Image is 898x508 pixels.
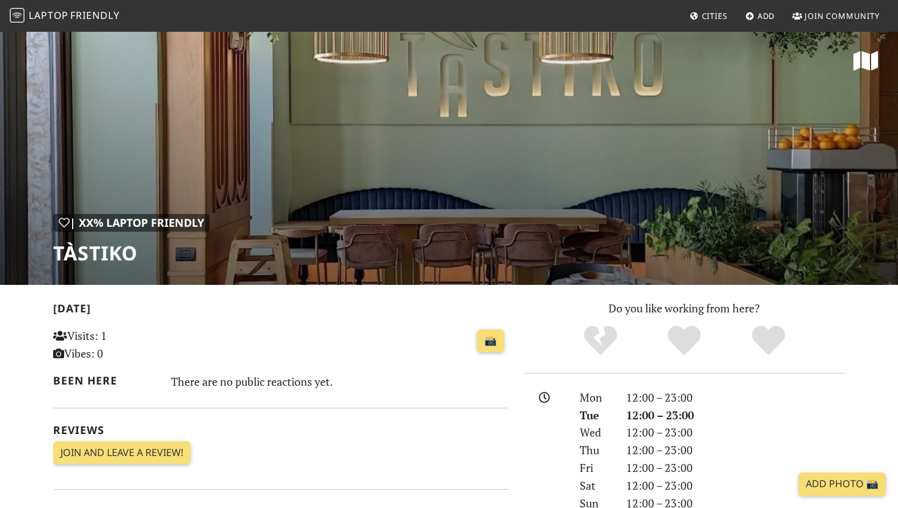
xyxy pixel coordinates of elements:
span: Friendly [70,9,119,22]
a: LaptopFriendly LaptopFriendly [10,6,120,27]
h1: Tàstiko [53,241,210,265]
a: Cities [685,5,732,27]
a: Add Photo 📸 [798,473,886,496]
div: Wed [572,424,619,441]
a: Join and leave a review! [53,441,191,465]
span: Cities [702,10,728,21]
div: There are no public reactions yet. [171,372,509,391]
a: 📸 [477,329,504,353]
img: LaptopFriendly [10,8,24,23]
div: 12:00 – 23:00 [619,424,852,441]
div: 12:00 – 23:00 [619,407,852,424]
div: | XX% Laptop Friendly [53,214,210,232]
div: 12:00 – 23:00 [619,459,852,477]
p: Do you like working from here? [524,300,845,317]
div: Mon [572,389,619,407]
div: Yes [642,324,726,358]
span: Laptop [29,9,68,22]
div: Definitely! [726,324,811,358]
p: Visits: 1 Vibes: 0 [53,327,195,363]
div: 12:00 – 23:00 [619,389,852,407]
div: 12:00 – 23:00 [619,441,852,459]
span: Join Community [805,10,880,21]
div: 12:00 – 23:00 [619,477,852,495]
div: Sat [572,477,619,495]
h2: [DATE] [53,302,509,320]
a: Add [740,5,780,27]
div: No [558,324,643,358]
span: Add [757,10,775,21]
div: Fri [572,459,619,477]
a: Join Community [787,5,885,27]
div: Thu [572,441,619,459]
div: Tue [572,407,619,424]
h2: Reviews [53,424,509,436]
h2: Been here [53,374,156,387]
